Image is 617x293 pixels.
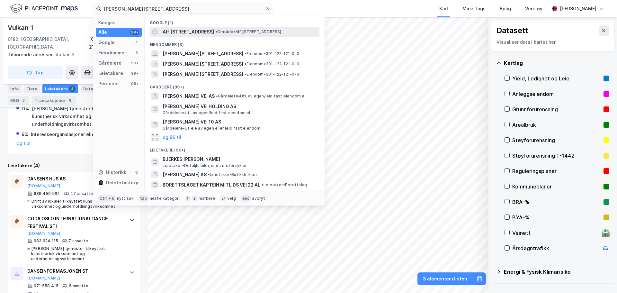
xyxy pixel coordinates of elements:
div: Vulkan 3 [8,51,135,59]
div: DANSENS HUS AS [27,175,123,183]
div: Datasett [496,25,528,36]
div: Veinett [512,229,599,237]
span: • [245,51,246,56]
div: Gårdeiere [98,59,121,67]
div: Ctrl + k [98,195,116,202]
div: Interesseorganisasjoner ellers [31,131,99,138]
div: Kartlag [504,59,609,67]
span: • [262,182,264,187]
span: BJERKES [PERSON_NAME] [163,155,317,163]
div: Reguleringsplaner [512,167,601,175]
img: logo.f888ab2527a4732fd821a326f86c7f29.svg [10,3,78,14]
div: 986 450 564 [34,191,60,196]
input: Søk på adresse, matrikkel, gårdeiere, leietakere eller personer [101,4,265,14]
div: 971 558 415 [34,283,58,288]
div: [PERSON_NAME] [560,5,596,13]
div: 99+ [130,71,139,76]
span: [PERSON_NAME] AS [163,171,207,179]
div: nytt søk [117,196,134,201]
span: [PERSON_NAME][STREET_ADDRESS] [163,50,243,58]
div: velg [227,196,236,201]
div: Støyforurensning [512,136,601,144]
div: Leietakere (4) [8,162,140,169]
button: [DOMAIN_NAME] [27,276,60,281]
span: Eiendom • 301-122-121-0-0 [245,61,299,67]
button: Tag [8,66,63,79]
div: Drift av lokaler tilknyttet kunstnerisk virksomhet og underholdningsvirksomhet [31,199,123,209]
div: [GEOGRAPHIC_DATA], 218/253 [89,35,140,51]
div: 0182, [GEOGRAPHIC_DATA], [GEOGRAPHIC_DATA] [8,35,89,51]
div: 4 [69,86,76,92]
div: 6 ansatte [69,283,88,288]
div: Bolig [500,5,511,13]
button: 3 elementer i listen [417,272,473,285]
span: [PERSON_NAME] VEI HOLDING AS [163,103,317,110]
div: 9% [22,131,28,138]
div: 11% [22,105,29,113]
div: Delete history [106,179,138,187]
span: [PERSON_NAME] VEI AS [163,92,215,100]
div: 99+ [130,81,139,86]
div: Gårdeiere (99+) [145,79,325,91]
div: Kategori [98,20,142,25]
div: Visualiser data i kartet her. [496,38,609,46]
div: 3 [134,50,139,55]
span: Område • Alf [STREET_ADDRESS] [215,29,282,34]
div: 🛣️ [601,229,610,237]
span: Leietaker • Detaljh. biler, unnt. motorsykler [163,163,247,168]
div: 99+ [130,60,139,66]
div: 3 [20,97,27,104]
div: 7 ansatte [68,238,88,243]
div: Energi & Fysisk Klimarisiko [504,268,609,276]
button: [DOMAIN_NAME] [27,183,60,188]
div: DANSEINFORMASJONEN STI [27,267,123,275]
div: [PERSON_NAME] tjenester tilknyttet kunstnerisk virksomhet og underholdningsvirksomhet [32,105,131,128]
span: • [208,172,210,177]
span: Gårdeiere • Utl. av egen/leid fast eiendom el. [216,94,307,99]
div: Kart [439,5,448,13]
button: og 96 til [163,133,181,141]
div: 99+ [130,30,139,35]
div: Info [8,84,21,93]
div: Chat Widget [585,262,617,293]
div: markere [199,196,215,201]
div: neste kategori [150,196,180,201]
span: Alf [STREET_ADDRESS] [163,28,214,36]
div: Arealbruk [512,121,601,129]
div: Støyforurensning T-1442 [512,152,601,160]
div: [PERSON_NAME] tjenester tilknyttet kunstnerisk virksomhet og underholdningsvirksomhet [31,246,123,261]
span: Eiendom • 301-122-121-0-0 [245,72,299,77]
span: • [245,61,246,66]
div: esc [241,195,251,202]
div: Grunnforurensning [512,105,601,113]
div: Yield, Ledighet og Leie [512,75,601,82]
div: CODA OSLO INTERNATIONAL DANCE FESTIVAL STI [27,215,123,230]
div: Google (1) [145,15,325,27]
div: Verktøy [525,5,542,13]
span: Tilhørende adresser: [8,52,55,57]
div: Personer [98,80,119,87]
div: 983 924 115 [34,238,58,243]
div: Leietakere (99+) [145,142,325,154]
div: Eiendommer (3) [145,37,325,49]
div: Vulkan 1 [8,23,34,33]
button: Og 1 til [16,141,31,146]
span: Gårdeiere • Utl. av egen/leid fast eiendom el. [163,110,251,115]
span: BORETTSLAGET KAPTEIN MITLIDS VEI 22 AL [163,181,260,189]
span: [PERSON_NAME] VEI 10 AS [163,118,317,126]
div: Google [98,39,115,46]
div: Kommuneplaner [512,183,601,190]
span: • [215,29,217,34]
span: Leietaker • Butikkh. klær [208,172,257,177]
div: 0 [134,170,139,175]
div: 1 [134,40,139,45]
span: Eiendom • 301-122-121-0-0 [245,51,299,56]
span: Leietaker • Borettslag [262,182,307,188]
div: BRA–% [512,198,601,206]
div: Datasett [81,84,105,93]
div: 47 ansatte [70,191,93,196]
div: Mine Tags [462,5,486,13]
div: BYA–% [512,214,601,221]
div: 8 [67,97,73,104]
div: ESG [8,96,29,105]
